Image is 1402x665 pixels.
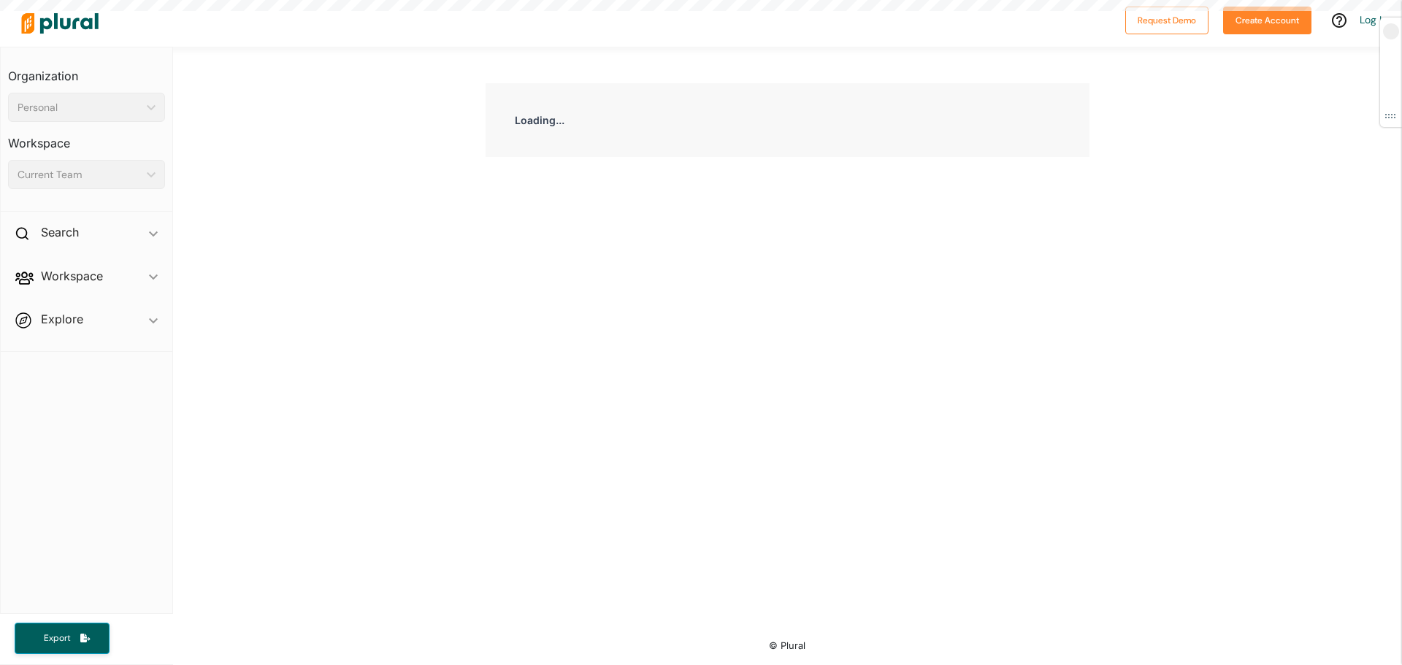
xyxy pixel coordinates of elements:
[486,83,1089,157] div: Loading...
[18,167,141,182] div: Current Team
[1125,7,1208,34] button: Request Demo
[41,224,79,240] h2: Search
[8,122,165,154] h3: Workspace
[1223,12,1311,27] a: Create Account
[18,100,141,115] div: Personal
[34,632,80,645] span: Export
[15,623,110,654] button: Export
[1223,7,1311,34] button: Create Account
[1125,12,1208,27] a: Request Demo
[769,640,805,651] small: © Plural
[8,55,165,87] h3: Organization
[1360,13,1387,26] a: Log In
